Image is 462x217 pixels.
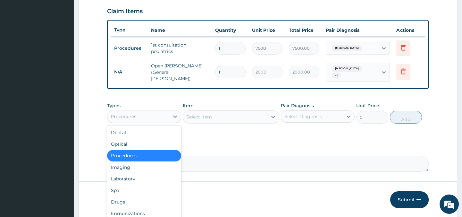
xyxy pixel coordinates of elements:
span: We're online! [37,67,88,132]
div: Dental [107,127,181,138]
label: Item [183,102,194,109]
th: Pair Diagnosis [323,24,393,37]
td: Open [PERSON_NAME] (General [PERSON_NAME]) [148,59,212,85]
td: 1st consultation pediatrics [148,39,212,58]
span: [MEDICAL_DATA] [332,65,362,72]
th: Type [111,24,148,36]
th: Actions [393,24,425,37]
label: Unit Price [356,102,379,109]
th: Name [148,24,212,37]
label: Comment [107,147,428,152]
h3: Claim Items [107,8,143,15]
textarea: Type your message and hit 'Enter' [3,147,122,169]
div: Imaging [107,161,181,173]
label: Pair Diagnosis [281,102,314,109]
div: Laboratory [107,173,181,185]
img: d_794563401_company_1708531726252_794563401 [12,32,26,48]
div: Chat with us now [33,36,108,44]
th: Total Price [286,24,323,37]
div: Drugs [107,196,181,208]
button: Add [390,111,422,124]
div: Optical [107,138,181,150]
th: Quantity [212,24,249,37]
button: Submit [390,191,429,208]
span: [MEDICAL_DATA] [332,45,362,51]
div: Select Diagnosis [284,113,322,120]
div: Procedures [107,150,181,161]
div: Procedures [111,113,136,120]
td: Procedures [111,42,148,54]
td: N/A [111,66,148,78]
span: + 1 [332,73,341,79]
div: Minimize live chat window [105,3,121,19]
th: Unit Price [249,24,286,37]
div: Spa [107,185,181,196]
label: Types [107,103,121,108]
div: Select Item [186,114,212,120]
